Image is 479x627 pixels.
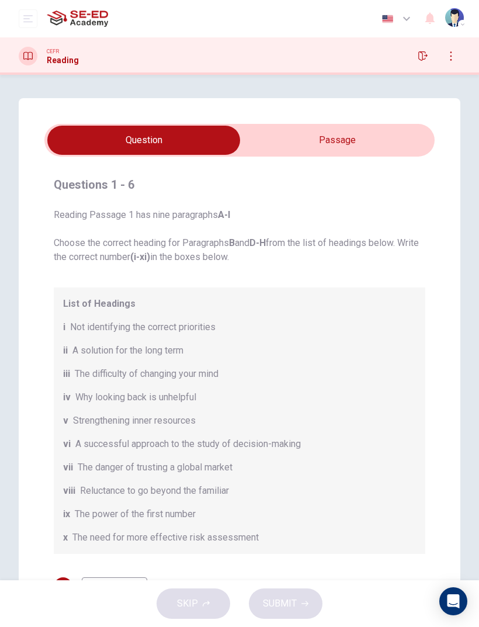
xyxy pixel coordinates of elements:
span: Why looking back is unhelpful [75,390,196,404]
h1: Reading [47,56,79,65]
span: i [63,320,65,334]
span: Reluctance to go beyond the familiar [80,484,229,498]
img: Profile picture [445,8,464,27]
h4: Questions 1 - 6 [54,175,425,194]
span: ix [63,507,70,521]
button: open mobile menu [19,9,37,28]
span: Reading Passage 1 has nine paragraphs Choose the correct heading for Paragraphs and from the list... [54,208,425,264]
span: Strengthening inner resources [73,414,196,428]
span: vi [63,437,71,451]
img: en [380,15,395,23]
span: x [63,531,68,545]
span: The difficulty of changing your mind [75,367,218,381]
span: A successful approach to the study of decision-making [75,437,301,451]
b: D-H [249,237,266,248]
span: A solution for the long term [72,344,183,358]
span: vii [63,460,73,474]
span: The danger of trusting a global market [78,460,232,474]
b: A-I [218,209,230,220]
span: ii [63,344,68,358]
div: Open Intercom Messenger [439,587,467,615]
span: The power of the first number [75,507,196,521]
span: iii [63,367,70,381]
img: SE-ED Academy logo [47,7,108,30]
span: CEFR [47,47,59,56]
span: The need for more effective risk assessment [72,531,259,545]
b: B [229,237,235,248]
span: Not identifying the correct priorities [70,320,216,334]
b: (i-xi) [130,251,150,262]
span: iv [63,390,71,404]
span: v [63,414,68,428]
span: viii [63,484,75,498]
span: List of Headings [63,297,416,311]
